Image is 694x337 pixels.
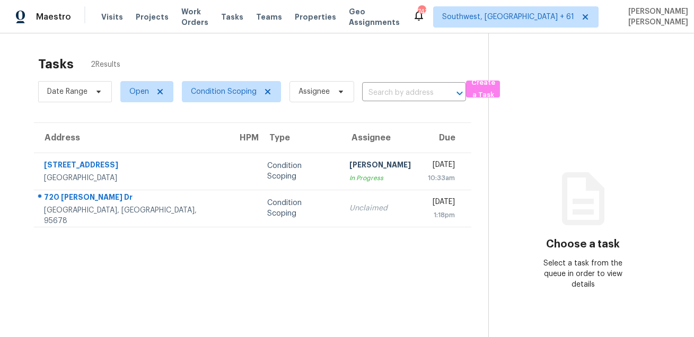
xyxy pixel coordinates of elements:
span: 2 Results [91,59,120,70]
span: Projects [136,12,169,22]
th: Type [259,123,341,153]
div: Condition Scoping [267,198,332,219]
th: HPM [229,123,259,153]
span: Visits [101,12,123,22]
div: Unclaimed [349,203,411,214]
span: Open [129,86,149,97]
span: Geo Assignments [349,6,400,28]
div: [DATE] [428,159,455,173]
button: Create a Task [466,81,500,97]
span: Teams [256,12,282,22]
div: In Progress [349,173,411,183]
span: Condition Scoping [191,86,257,97]
span: Maestro [36,12,71,22]
div: [PERSON_NAME] [349,159,411,173]
div: 1:18pm [428,210,455,220]
span: Assignee [298,86,330,97]
div: [DATE] [428,197,455,210]
span: Southwest, [GEOGRAPHIC_DATA] + 61 [442,12,574,22]
button: Open [452,86,467,101]
span: Create a Task [471,77,495,101]
div: [GEOGRAPHIC_DATA] [44,173,221,183]
span: [PERSON_NAME] [PERSON_NAME] [624,6,688,28]
input: Search by address [362,85,436,101]
div: 743 [418,6,425,17]
div: 10:33am [428,173,455,183]
div: Select a task from the queue in order to view details [536,258,630,290]
th: Address [34,123,229,153]
div: Condition Scoping [267,161,332,182]
th: Assignee [341,123,419,153]
th: Due [419,123,471,153]
span: Properties [295,12,336,22]
div: 720 [PERSON_NAME] Dr [44,192,221,205]
div: [STREET_ADDRESS] [44,159,221,173]
h2: Tasks [38,59,74,69]
h3: Choose a task [546,239,620,250]
div: [GEOGRAPHIC_DATA], [GEOGRAPHIC_DATA], 95678 [44,205,221,226]
span: Tasks [221,13,243,21]
span: Date Range [47,86,87,97]
span: Work Orders [181,6,208,28]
